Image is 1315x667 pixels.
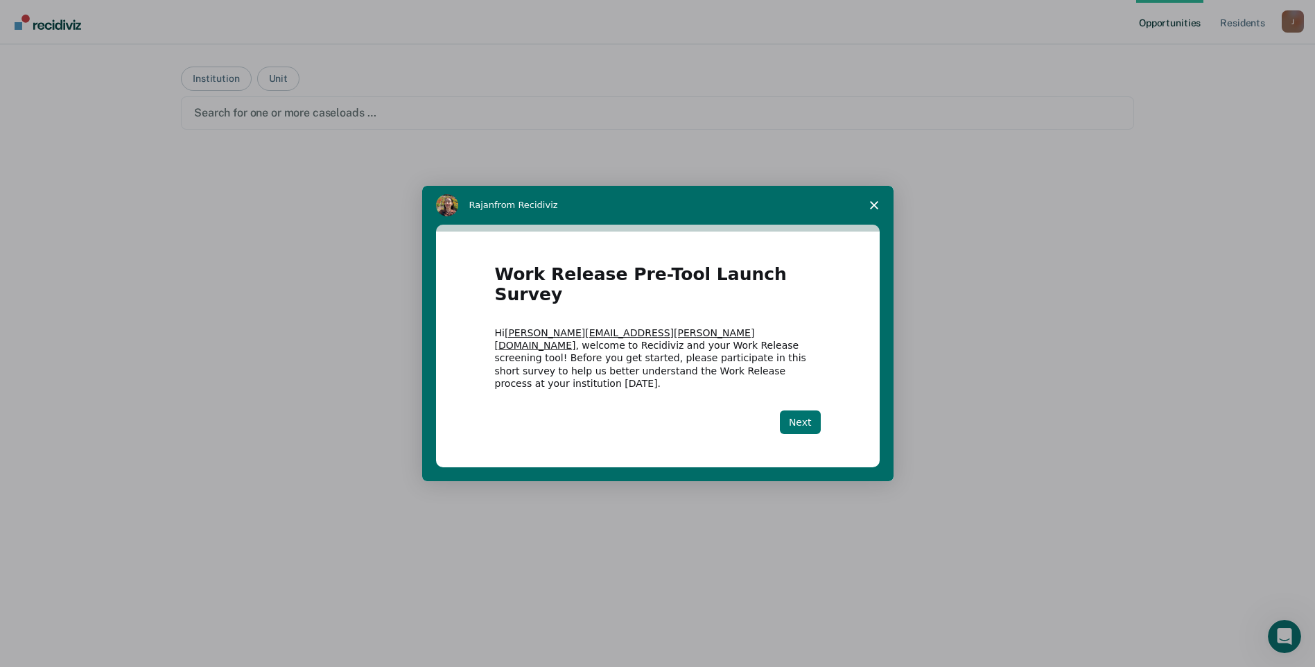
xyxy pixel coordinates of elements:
[780,410,821,434] button: Next
[469,200,495,210] span: Rajan
[855,186,894,225] span: Close survey
[494,200,558,210] span: from Recidiviz
[436,194,458,216] img: Profile image for Rajan
[495,327,755,351] a: [PERSON_NAME][EMAIL_ADDRESS][PERSON_NAME][DOMAIN_NAME]
[495,265,821,313] h1: Work Release Pre-Tool Launch Survey
[495,327,821,390] div: Hi , welcome to Recidiviz and your Work Release screening tool! Before you get started, please pa...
